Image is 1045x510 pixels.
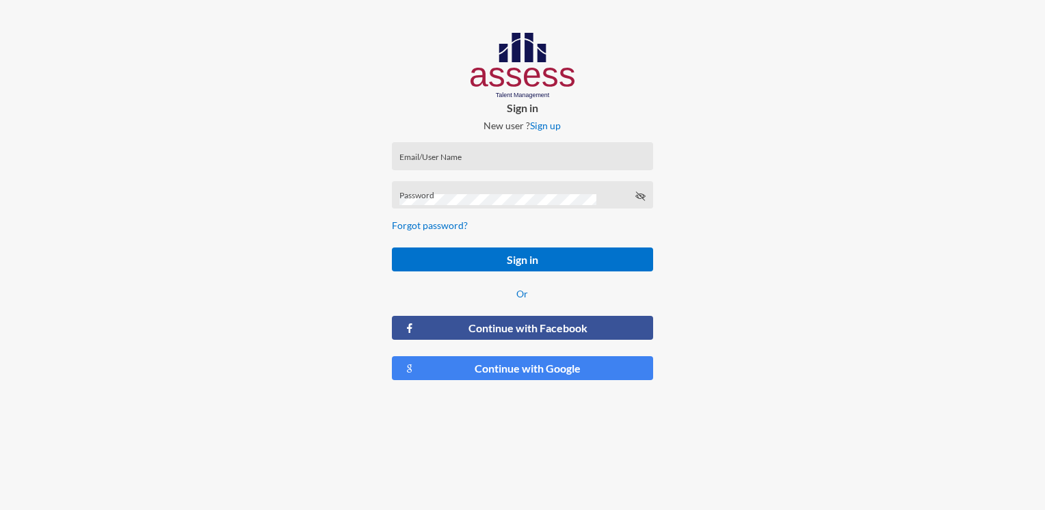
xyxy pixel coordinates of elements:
[530,120,561,131] a: Sign up
[392,356,652,380] button: Continue with Google
[392,219,468,231] a: Forgot password?
[392,288,652,299] p: Or
[381,120,663,131] p: New user ?
[471,33,575,98] img: AssessLogoo.svg
[381,101,663,114] p: Sign in
[392,316,652,340] button: Continue with Facebook
[392,247,652,271] button: Sign in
